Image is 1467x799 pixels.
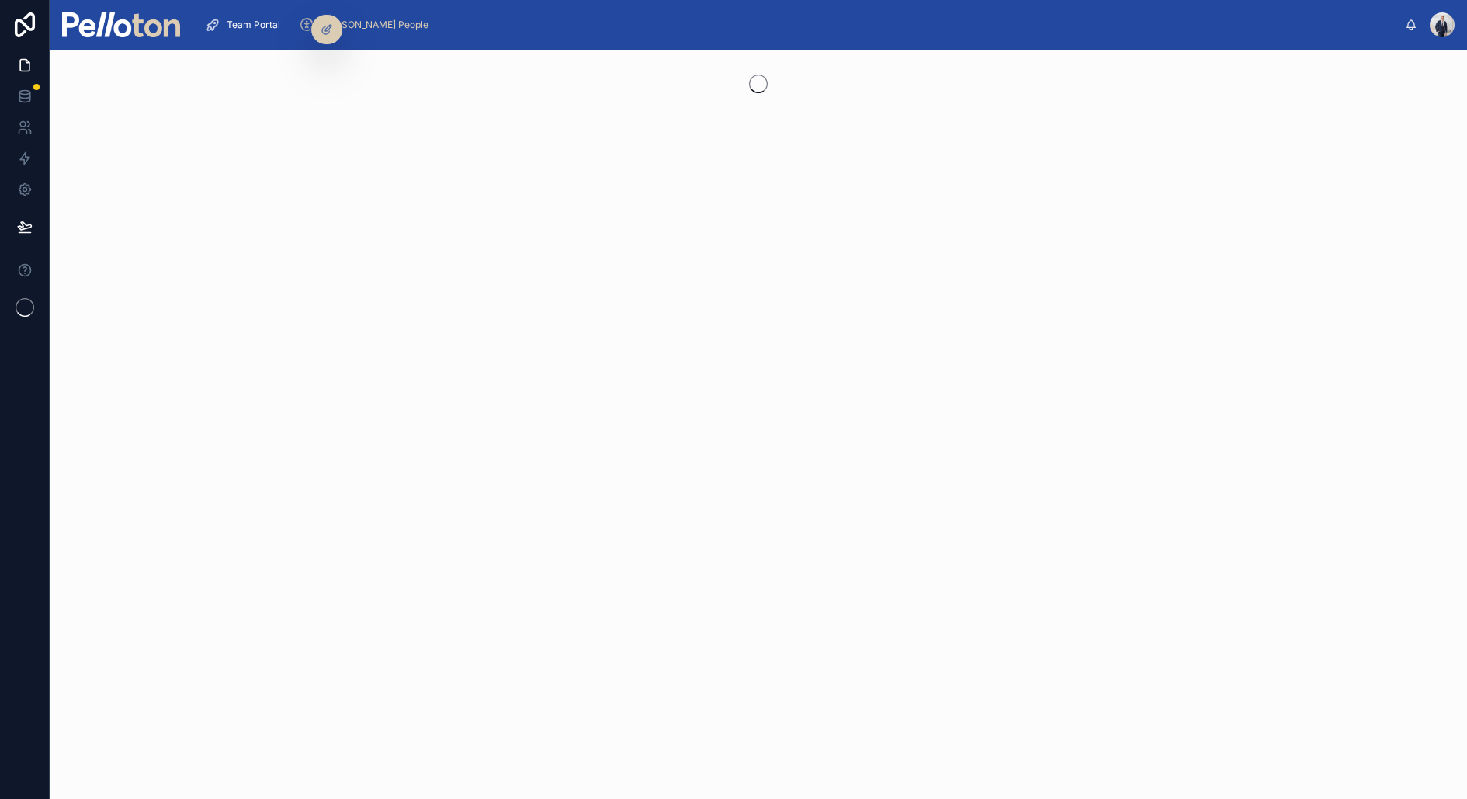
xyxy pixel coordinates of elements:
[62,12,180,37] img: App logo
[200,11,291,39] a: Team Portal
[294,11,439,39] a: [PERSON_NAME] People
[227,19,280,31] span: Team Portal
[192,8,1405,42] div: scrollable content
[321,19,428,31] span: [PERSON_NAME] People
